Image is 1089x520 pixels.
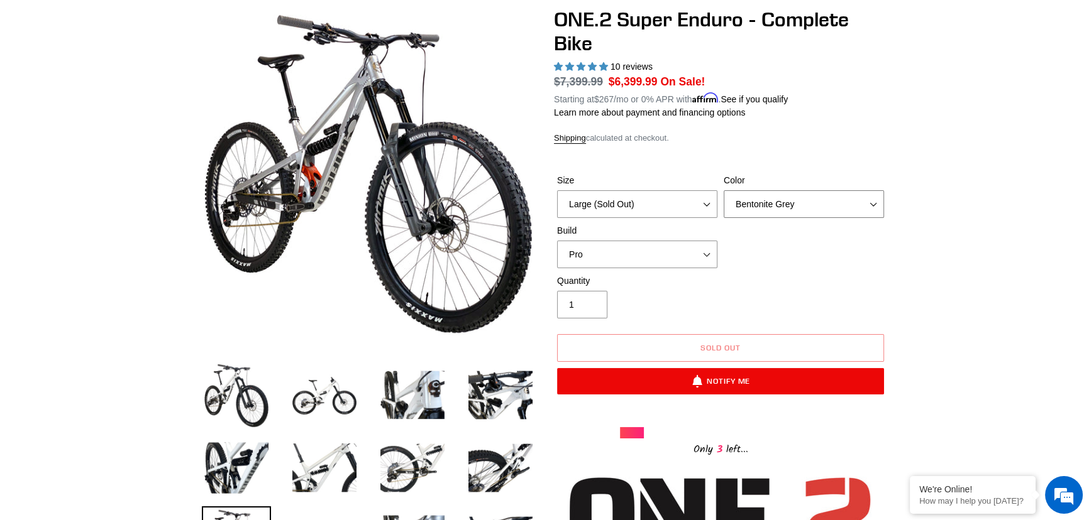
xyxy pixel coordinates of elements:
[611,62,653,72] span: 10 reviews
[466,360,535,430] img: Load image into Gallery viewer, ONE.2 Super Enduro - Complete Bike
[721,94,788,104] a: See if you qualify - Learn more about Affirm Financing (opens in modal)
[594,94,614,104] span: $267
[554,132,887,144] div: calculated at checkout.
[290,433,359,502] img: Load image into Gallery viewer, ONE.2 Super Enduro - Complete Bike
[290,360,359,430] img: Load image into Gallery viewer, ONE.2 Super Enduro - Complete Bike
[73,158,174,285] span: We're online!
[14,69,33,88] div: Navigation go back
[202,433,271,502] img: Load image into Gallery viewer, ONE.2 Super Enduro - Complete Bike
[40,63,72,94] img: d_696896380_company_1647369064580_696896380
[557,174,717,187] label: Size
[713,441,726,457] span: 3
[620,438,821,458] div: Only left...
[6,343,240,387] textarea: Type your message and hit 'Enter'
[692,92,718,103] span: Affirm
[919,496,1026,506] p: How may I help you today?
[378,433,447,502] img: Load image into Gallery viewer, ONE.2 Super Enduro - Complete Bike
[557,224,717,237] label: Build
[557,334,884,362] button: Sold out
[660,73,705,90] span: On Sale!
[378,360,447,430] img: Load image into Gallery viewer, ONE.2 Super Enduro - Complete Bike
[554,62,611,72] span: 5.00 stars
[557,368,884,394] button: Notify Me
[554,75,603,88] s: $7,399.99
[724,174,884,187] label: Color
[554,107,745,117] a: Learn more about payment and financing options
[557,274,717,288] label: Quantity
[202,360,271,430] img: Load image into Gallery viewer, ONE.2 Super Enduro - Complete Bike
[609,75,658,88] span: $6,399.99
[700,343,741,352] span: Sold out
[206,6,236,36] div: Minimize live chat window
[554,90,788,106] p: Starting at /mo or 0% APR with .
[919,484,1026,494] div: We're Online!
[554,8,887,56] h1: ONE.2 Super Enduro - Complete Bike
[466,433,535,502] img: Load image into Gallery viewer, ONE.2 Super Enduro - Complete Bike
[554,133,586,144] a: Shipping
[84,70,230,87] div: Chat with us now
